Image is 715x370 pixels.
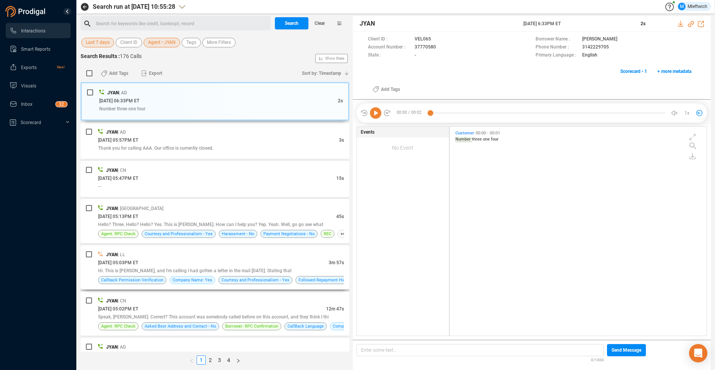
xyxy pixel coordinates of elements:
[106,168,118,173] span: JYAN
[680,3,684,10] span: M
[6,41,71,57] li: Smart Reports
[98,145,213,151] span: Thank you for calling AAA. Our office is currently closed.
[368,36,411,44] span: Client ID :
[81,245,349,289] div: JYAN| LL[DATE] 05:03PM ET3m 57sHi. This is [PERSON_NAME], and I'm calling I had gotten a letter i...
[536,44,578,52] span: Phone Number :
[61,102,64,109] p: 2
[119,90,127,95] span: | AD
[21,102,32,107] span: Inbox
[98,176,138,181] span: [DATE] 05:47PM ET
[206,356,215,364] a: 2
[206,355,215,365] li: 2
[207,38,231,47] span: More Filters
[285,17,299,29] span: Search
[182,38,201,47] button: Tags
[415,44,436,52] span: 37770580
[415,36,431,44] span: VEL065
[118,129,126,135] span: | AD
[149,67,162,79] span: Export
[225,323,278,330] span: Borrower: RPC Confirmation
[10,96,65,111] a: Inbox
[483,137,491,142] span: one
[145,230,213,238] span: Courtesy and Professionalism - Yes
[224,356,233,364] a: 4
[368,52,411,60] span: State :
[101,230,136,238] span: Agent: RPC Check
[491,137,499,142] span: four
[222,230,254,238] span: Harassment - No
[275,17,308,29] button: Search
[324,230,331,238] span: REC
[118,344,126,350] span: | AD
[98,222,323,227] span: Hello? Three. Hello? Hello? Yes. This is [PERSON_NAME]. How can I help you? Yep. Yeah. Well, go g...
[6,78,71,93] li: Visuals
[10,78,65,93] a: Visuals
[118,252,125,257] span: | LL
[607,344,646,356] button: Send Message
[81,38,114,47] button: Last 7 days
[381,83,400,95] span: Add Tags
[197,356,205,364] a: 1
[118,298,126,304] span: | CN
[6,96,71,111] li: Inbox
[106,344,118,350] span: JYAN
[106,206,118,211] span: JYAN
[287,323,324,330] span: CallBack Language
[120,53,142,59] span: 176 Calls
[391,107,430,119] span: 00:00 / 00:02
[326,306,344,312] span: 12m 47s
[81,53,120,59] span: Search Results :
[684,107,689,119] span: 1x
[145,323,216,330] span: Asked Best Address and Contact - No
[224,355,233,365] li: 4
[148,38,176,47] span: Agent • JYAN
[582,36,617,44] span: [PERSON_NAME]
[415,52,416,60] span: -
[98,137,138,143] span: [DATE] 05:57PM ET
[106,298,118,304] span: JYAN
[616,65,651,78] button: Scorecard • 1
[368,44,411,52] span: Account Number :
[202,38,236,47] button: More Filters
[620,65,647,78] span: Scorecard • 1
[186,38,196,47] span: Tags
[582,52,597,60] span: English
[81,161,349,197] div: JYAN| CN[DATE] 05:47PM ET15s--
[215,356,224,364] a: 3
[99,98,139,103] span: [DATE] 06:33PM ET
[98,184,101,189] span: --
[173,276,212,284] span: Company Name: Yes
[455,131,474,136] span: Customer
[233,355,243,365] button: right
[106,252,118,257] span: JYAN
[5,6,47,17] img: prodigal-logo
[187,355,197,365] li: Previous Page
[325,13,344,104] span: Show Stats
[98,268,292,273] span: Hi. This is [PERSON_NAME], and I'm calling I had gotten a letter in the mail [DATE]. Stating that
[689,344,707,362] div: Open Intercom Messenger
[337,230,359,238] span: +4 more
[98,214,138,219] span: [DATE] 05:13PM ET
[10,41,65,57] a: Smart Reports
[109,67,128,79] span: Add Tags
[582,44,609,52] span: 3142229705
[297,67,349,79] button: Sort by: Timestamp
[263,230,315,238] span: Payment Negotiations - No
[81,199,349,243] div: JYAN| [GEOGRAPHIC_DATA][DATE] 05:13PM ET45sHello? Three. Hello? Hello? Yes. This is [PERSON_NAME]...
[144,38,180,47] button: Agent • JYAN
[329,260,344,265] span: 3m 57s
[6,60,71,75] li: Exports
[21,28,45,34] span: Interactions
[21,120,41,125] span: Scorecard
[682,108,692,118] button: 1x
[189,359,194,363] span: left
[21,83,36,89] span: Visuals
[101,276,163,284] span: Callback Permission Verification
[118,168,126,173] span: | CN
[361,129,374,136] span: Events
[233,355,243,365] li: Next Page
[81,123,349,159] div: JYAN| AD[DATE] 05:57PM ET3sThank you for calling AAA. Our office is currently closed.
[472,137,483,142] span: three
[21,47,50,52] span: Smart Reports
[236,359,240,363] span: right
